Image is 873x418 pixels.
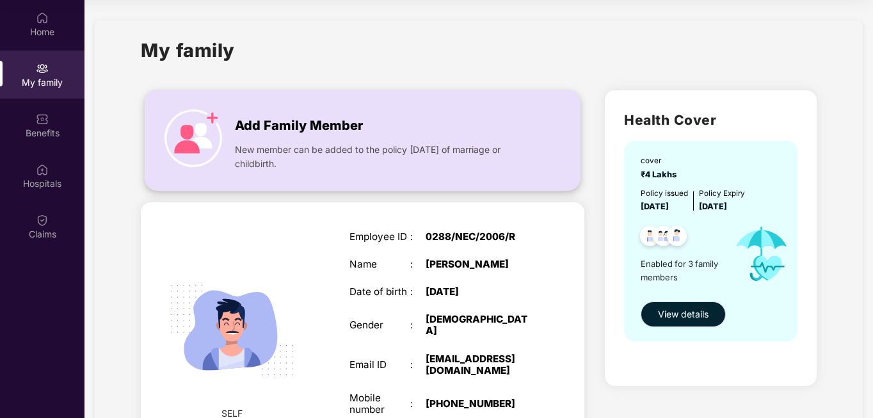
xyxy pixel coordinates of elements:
[426,259,533,270] div: [PERSON_NAME]
[349,259,411,270] div: Name
[658,307,709,321] span: View details
[634,222,666,253] img: svg+xml;base64,PHN2ZyB4bWxucz0iaHR0cDovL3d3dy53My5vcmcvMjAwMC9zdmciIHdpZHRoPSI0OC45NDMiIGhlaWdodD...
[426,353,533,376] div: [EMAIL_ADDRESS][DOMAIN_NAME]
[641,301,726,327] button: View details
[624,109,797,131] h2: Health Cover
[410,319,426,331] div: :
[661,222,693,253] img: svg+xml;base64,PHN2ZyB4bWxucz0iaHR0cDovL3d3dy53My5vcmcvMjAwMC9zdmciIHdpZHRoPSI0OC45NDMiIGhlaWdodD...
[410,231,426,243] div: :
[641,155,680,167] div: cover
[349,319,411,331] div: Gender
[164,109,222,167] img: icon
[141,36,235,65] h1: My family
[36,12,49,24] img: svg+xml;base64,PHN2ZyBpZD0iSG9tZSIgeG1sbnM9Imh0dHA6Ly93d3cudzMub3JnLzIwMDAvc3ZnIiB3aWR0aD0iMjAiIG...
[235,143,532,171] span: New member can be added to the policy [DATE] of marriage or childbirth.
[36,62,49,75] img: svg+xml;base64,PHN2ZyB3aWR0aD0iMjAiIGhlaWdodD0iMjAiIHZpZXdCb3g9IjAgMCAyMCAyMCIgZmlsbD0ibm9uZSIgeG...
[426,231,533,243] div: 0288/NEC/2006/R
[426,314,533,337] div: [DEMOGRAPHIC_DATA]
[410,286,426,298] div: :
[349,359,411,371] div: Email ID
[36,163,49,176] img: svg+xml;base64,PHN2ZyBpZD0iSG9zcGl0YWxzIiB4bWxucz0iaHR0cDovL3d3dy53My5vcmcvMjAwMC9zdmciIHdpZHRoPS...
[426,286,533,298] div: [DATE]
[641,257,724,284] span: Enabled for 3 family members
[410,359,426,371] div: :
[410,398,426,410] div: :
[36,214,49,227] img: svg+xml;base64,PHN2ZyBpZD0iQ2xhaW0iIHhtbG5zPSJodHRwOi8vd3d3LnczLm9yZy8yMDAwL3N2ZyIgd2lkdGg9IjIwIi...
[724,213,799,294] img: icon
[349,286,411,298] div: Date of birth
[641,188,688,200] div: Policy issued
[349,231,411,243] div: Employee ID
[641,170,680,179] span: ₹4 Lakhs
[641,202,669,211] span: [DATE]
[410,259,426,270] div: :
[648,222,679,253] img: svg+xml;base64,PHN2ZyB4bWxucz0iaHR0cDovL3d3dy53My5vcmcvMjAwMC9zdmciIHdpZHRoPSI0OC45MTUiIGhlaWdodD...
[349,392,411,415] div: Mobile number
[36,113,49,125] img: svg+xml;base64,PHN2ZyBpZD0iQmVuZWZpdHMiIHhtbG5zPSJodHRwOi8vd3d3LnczLm9yZy8yMDAwL3N2ZyIgd2lkdGg9Ij...
[699,188,745,200] div: Policy Expiry
[699,202,727,211] span: [DATE]
[235,116,363,136] span: Add Family Member
[426,398,533,410] div: [PHONE_NUMBER]
[156,253,308,406] img: svg+xml;base64,PHN2ZyB4bWxucz0iaHR0cDovL3d3dy53My5vcmcvMjAwMC9zdmciIHdpZHRoPSIyMjQiIGhlaWdodD0iMT...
